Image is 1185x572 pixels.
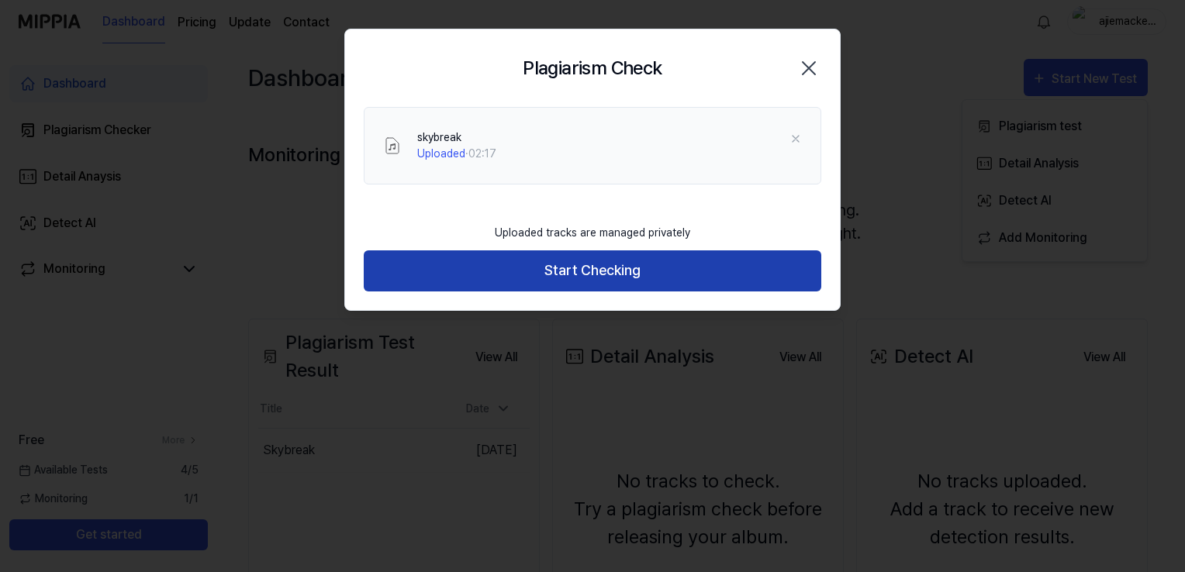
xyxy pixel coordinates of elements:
[523,54,662,82] h2: Plagiarism Check
[417,129,496,146] div: skybreak
[417,147,465,160] span: Uploaded
[364,250,821,291] button: Start Checking
[485,215,700,250] div: Uploaded tracks are managed privately
[417,146,496,162] div: · 02:17
[383,136,402,155] img: File Select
